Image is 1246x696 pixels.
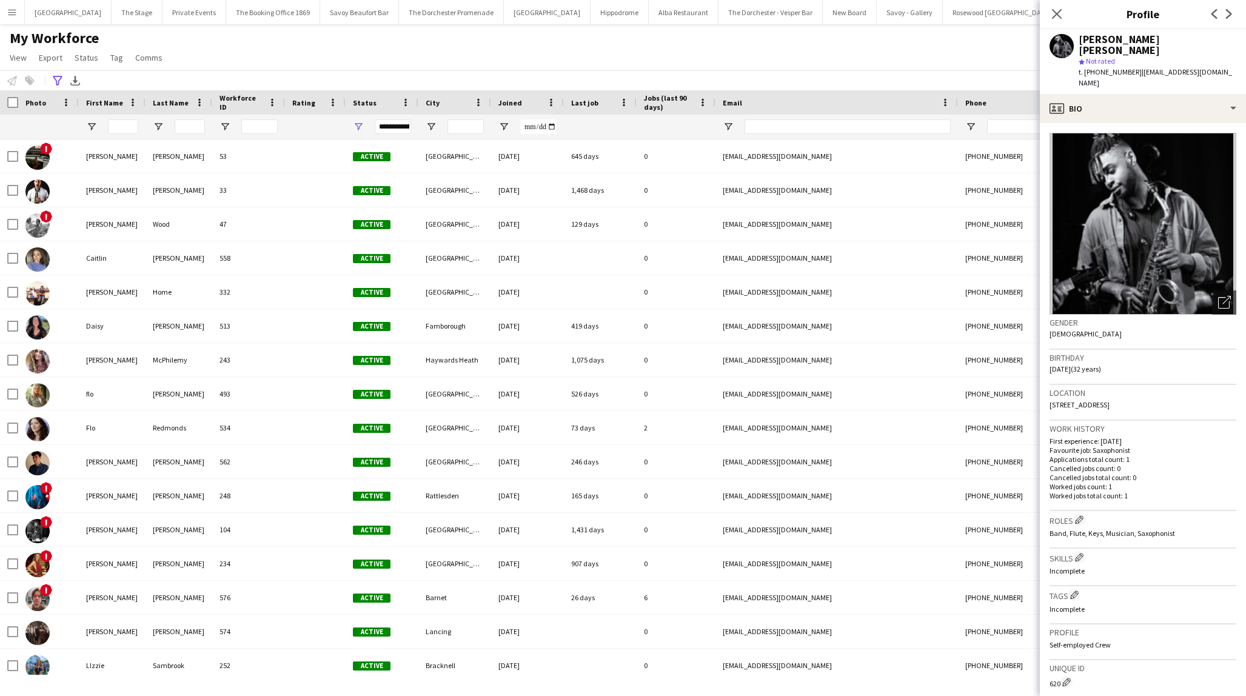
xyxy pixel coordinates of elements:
[564,547,637,580] div: 907 days
[146,343,212,376] div: McPhilemy
[79,241,146,275] div: Caitlin
[491,309,564,343] div: [DATE]
[1079,34,1236,56] div: [PERSON_NAME] [PERSON_NAME]
[649,1,718,24] button: Alba Restaurant
[1050,663,1236,674] h3: Unique ID
[79,309,146,343] div: Daisy
[418,479,491,512] div: Rattlesden
[1050,329,1122,338] span: [DEMOGRAPHIC_DATA]
[564,173,637,207] div: 1,468 days
[1050,133,1236,315] img: Crew avatar or photo
[40,482,52,494] span: !
[1040,94,1246,123] div: Bio
[353,254,390,263] span: Active
[353,424,390,433] span: Active
[715,649,958,682] div: [EMAIL_ADDRESS][DOMAIN_NAME]
[40,516,52,528] span: !
[1050,446,1236,455] p: Favourite job: Saxophonist
[564,479,637,512] div: 165 days
[1050,589,1236,601] h3: Tags
[10,29,99,47] span: My Workforce
[958,581,1113,614] div: [PHONE_NUMBER]
[79,275,146,309] div: [PERSON_NAME]
[637,173,715,207] div: 0
[1050,400,1110,409] span: [STREET_ADDRESS]
[491,479,564,512] div: [DATE]
[418,343,491,376] div: Haywards Heath
[637,411,715,444] div: 2
[353,661,390,671] span: Active
[958,207,1113,241] div: [PHONE_NUMBER]
[564,343,637,376] div: 1,075 days
[715,241,958,275] div: [EMAIL_ADDRESS][DOMAIN_NAME]
[715,343,958,376] div: [EMAIL_ADDRESS][DOMAIN_NAME]
[958,309,1113,343] div: [PHONE_NUMBER]
[498,121,509,132] button: Open Filter Menu
[50,73,65,88] app-action-btn: Advanced filters
[504,1,591,24] button: [GEOGRAPHIC_DATA]
[591,1,649,24] button: Hippodrome
[426,121,437,132] button: Open Filter Menu
[491,207,564,241] div: [DATE]
[564,139,637,173] div: 645 days
[1050,437,1236,446] p: First experience: [DATE]
[418,649,491,682] div: Bracknell
[1050,529,1175,538] span: Band, Flute, Keys, Musician, Saxophonist
[146,615,212,648] div: [PERSON_NAME]
[212,309,285,343] div: 513
[498,98,522,107] span: Joined
[958,513,1113,546] div: [PHONE_NUMBER]
[1050,317,1236,328] h3: Gender
[418,173,491,207] div: [GEOGRAPHIC_DATA]
[75,52,98,63] span: Status
[135,52,162,63] span: Comms
[418,309,491,343] div: Farnborough
[25,451,50,475] img: Harrison Perkins
[292,98,315,107] span: Rating
[715,615,958,648] div: [EMAIL_ADDRESS][DOMAIN_NAME]
[146,241,212,275] div: [PERSON_NAME]
[353,152,390,161] span: Active
[219,93,263,112] span: Workforce ID
[212,581,285,614] div: 576
[212,615,285,648] div: 574
[146,275,212,309] div: Home
[212,139,285,173] div: 53
[25,485,50,509] img: Harry Greene
[1050,352,1236,363] h3: Birthday
[418,547,491,580] div: [GEOGRAPHIC_DATA]
[1050,640,1236,649] p: Self-employed Crew
[146,479,212,512] div: [PERSON_NAME]
[212,479,285,512] div: 248
[108,119,138,134] input: First Name Filter Input
[418,445,491,478] div: [GEOGRAPHIC_DATA]
[958,615,1113,648] div: [PHONE_NUMBER]
[212,649,285,682] div: 252
[637,241,715,275] div: 0
[715,445,958,478] div: [EMAIL_ADDRESS][DOMAIN_NAME]
[146,581,212,614] div: [PERSON_NAME]
[943,1,1062,24] button: Rosewood [GEOGRAPHIC_DATA]
[564,513,637,546] div: 1,431 days
[40,584,52,596] span: !
[79,513,146,546] div: [PERSON_NAME]
[353,594,390,603] span: Active
[1050,566,1236,575] p: Incomplete
[965,121,976,132] button: Open Filter Menu
[353,98,377,107] span: Status
[418,615,491,648] div: Lancing
[715,377,958,410] div: [EMAIL_ADDRESS][DOMAIN_NAME]
[564,445,637,478] div: 246 days
[353,288,390,297] span: Active
[146,411,212,444] div: Redmonds
[418,411,491,444] div: [GEOGRAPHIC_DATA]
[715,173,958,207] div: [EMAIL_ADDRESS][DOMAIN_NAME]
[212,343,285,376] div: 243
[1050,604,1236,614] p: Incomplete
[25,179,50,204] img: Alexander Chadwick
[353,121,364,132] button: Open Filter Menu
[520,119,557,134] input: Joined Filter Input
[79,343,146,376] div: [PERSON_NAME]
[25,247,50,272] img: Caitlin Laing
[823,1,877,24] button: New Board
